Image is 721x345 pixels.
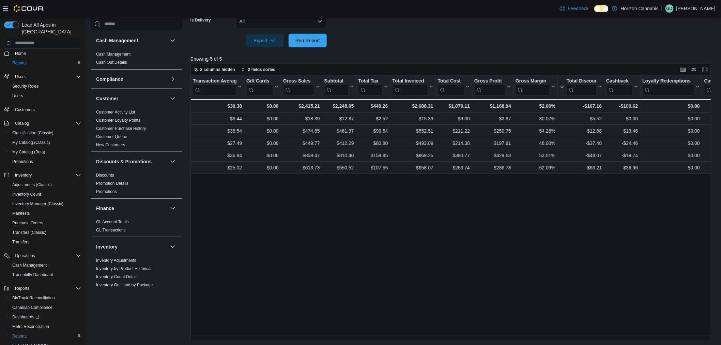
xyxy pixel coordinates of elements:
div: Cash Management [91,50,182,69]
span: Dashboards [10,313,81,321]
span: Canadian Compliance [12,305,52,310]
button: Canadian Compliance [7,303,84,312]
span: Catalog [15,121,29,126]
button: Customer [169,94,177,102]
button: Catalog [1,119,84,128]
img: Cova [14,5,44,12]
a: Home [12,49,29,58]
div: $461.97 [324,127,354,135]
span: My Catalog (Beta) [10,148,81,156]
div: $107.55 [358,164,388,172]
span: Feedback [568,5,589,12]
h3: Compliance [96,75,123,82]
h3: Customer [96,95,118,102]
span: Cash Management [96,51,131,57]
button: Total Tax [358,78,388,95]
div: Gross Sales [283,78,315,95]
div: -$36.96 [606,164,638,172]
button: Inventory [169,242,177,251]
div: 54.28% [516,127,555,135]
div: $286.78 [474,164,511,172]
button: Display options [690,65,698,74]
span: Purchase Orders [10,219,81,227]
span: Cash Management [12,262,47,268]
a: Inventory Manager (Classic) [10,200,66,208]
span: Run Report [295,37,320,44]
button: Customer [96,95,167,102]
div: -$5.52 [560,115,602,123]
div: $80.80 [358,139,388,147]
span: Users [15,74,26,79]
a: Customer Loyalty Points [96,118,140,122]
a: Inventory On Hand by Package [96,282,153,287]
div: $449.77 [283,139,320,147]
span: Reports [12,60,27,66]
button: Home [1,48,84,58]
div: Total Discount [567,78,596,84]
div: -$63.21 [560,164,602,172]
span: Customer Loyalty Points [96,117,140,123]
a: Promotion Details [96,181,128,185]
span: My Catalog (Classic) [10,138,81,147]
span: Users [12,93,23,99]
div: Gift Cards [246,78,273,84]
span: Load All Apps in [GEOGRAPHIC_DATA] [19,21,81,35]
div: -$12.88 [560,127,602,135]
button: Finance [96,205,167,211]
span: Inventory Manager (Classic) [12,201,63,207]
button: Inventory [1,170,84,180]
span: Home [15,51,26,56]
label: Is Delivery [190,17,211,23]
div: $380.77 [438,151,470,160]
div: 30.07% [516,115,555,123]
span: Security Roles [12,84,39,89]
span: Canadian Compliance [10,303,81,312]
div: $550.52 [324,164,354,172]
button: Users [7,91,84,101]
h3: Cash Management [96,37,138,44]
span: Inventory Count [12,192,41,197]
span: My Catalog (Beta) [12,149,45,155]
span: Customers [12,105,81,114]
div: $3.87 [474,115,511,123]
span: Promotions [12,159,33,164]
span: 2 fields sorted [248,67,276,72]
a: Customer Activity List [96,109,135,114]
span: Promotions [10,157,81,166]
a: Inventory Count [10,190,44,198]
div: $30.38 [186,102,242,110]
span: Customers [15,107,35,112]
button: Reports [7,331,84,341]
div: $12.87 [324,115,354,123]
div: Total Tax [358,78,383,84]
button: Transfers [7,237,84,247]
span: Operations [12,252,81,260]
button: Loyalty Redemptions [643,78,700,95]
a: Reports [10,332,29,340]
button: Security Roles [7,81,84,91]
span: 2 columns hidden [200,67,235,72]
button: Cash Management [96,37,167,44]
button: Keyboard shortcuts [679,65,687,74]
button: Discounts & Promotions [96,158,167,165]
span: Customer Purchase History [96,125,146,131]
span: Home [12,49,81,58]
span: Users [10,92,81,100]
button: Compliance [96,75,167,82]
div: Total Tax [358,78,383,95]
span: Customer Queue [96,134,127,139]
a: Manifests [10,209,32,217]
span: Transfers (Classic) [10,228,81,237]
div: $0.00 [246,102,279,110]
div: $1,079.11 [438,102,470,110]
div: $0.00 [643,115,700,123]
a: Reports [10,59,29,67]
h3: Discounts & Promotions [96,158,152,165]
div: $27.49 [186,139,242,147]
div: $263.74 [438,164,470,172]
span: Purchase Orders [12,220,43,226]
button: Gross Margin [516,78,555,95]
button: Reports [12,284,32,292]
div: $0.00 [643,127,700,135]
div: $440.26 [358,102,388,110]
